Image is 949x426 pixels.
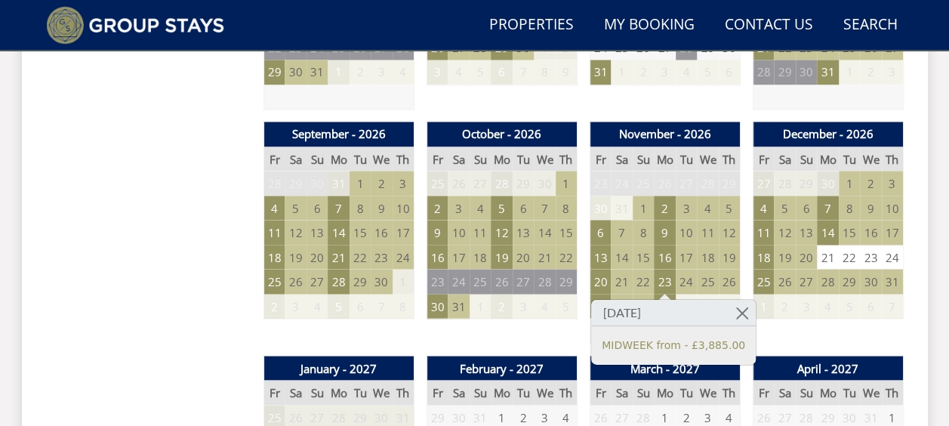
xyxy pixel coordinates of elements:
[611,60,632,85] td: 1
[654,196,675,221] td: 2
[491,220,512,245] td: 12
[676,147,697,171] th: Tu
[753,220,774,245] td: 11
[882,245,903,270] td: 24
[882,380,903,405] th: Th
[839,380,860,405] th: Tu
[753,245,774,270] td: 18
[774,294,795,319] td: 2
[491,147,512,171] th: Mo
[719,220,740,245] td: 12
[753,122,903,147] th: December - 2026
[882,147,903,171] th: Th
[882,196,903,221] td: 10
[774,245,795,270] td: 19
[860,220,881,245] td: 16
[719,171,740,196] td: 29
[491,60,512,85] td: 6
[590,60,611,85] td: 31
[719,8,819,42] a: Contact Us
[263,196,285,221] td: 4
[598,8,701,42] a: My Booking
[860,196,881,221] td: 9
[328,245,349,270] td: 21
[534,147,555,171] th: We
[263,269,285,294] td: 25
[719,269,740,294] td: 26
[611,147,632,171] th: Sa
[860,380,881,405] th: We
[513,147,534,171] th: Tu
[427,60,448,85] td: 3
[817,60,838,85] td: 31
[285,220,306,245] td: 12
[448,147,469,171] th: Sa
[590,269,611,294] td: 20
[263,171,285,196] td: 28
[393,196,414,221] td: 10
[817,147,838,171] th: Mo
[676,245,697,270] td: 17
[470,60,491,85] td: 5
[796,269,817,294] td: 27
[774,147,795,171] th: Sa
[774,196,795,221] td: 5
[263,380,285,405] th: Fr
[328,380,349,405] th: Mo
[534,380,555,405] th: We
[753,269,774,294] td: 25
[774,220,795,245] td: 12
[491,245,512,270] td: 19
[427,122,577,147] th: October - 2026
[676,171,697,196] td: 27
[817,220,838,245] td: 14
[590,220,611,245] td: 6
[633,294,654,319] td: 29
[393,220,414,245] td: 17
[697,220,718,245] td: 11
[285,380,306,405] th: Sa
[448,60,469,85] td: 4
[513,171,534,196] td: 29
[263,60,285,85] td: 29
[796,147,817,171] th: Su
[350,220,371,245] td: 15
[307,294,328,319] td: 4
[513,380,534,405] th: Tu
[427,380,448,405] th: Fr
[350,171,371,196] td: 1
[491,380,512,405] th: Mo
[611,380,632,405] th: Sa
[534,171,555,196] td: 30
[263,122,414,147] th: September - 2026
[611,220,632,245] td: 7
[817,380,838,405] th: Mo
[633,171,654,196] td: 25
[393,269,414,294] td: 1
[307,60,328,85] td: 31
[817,196,838,221] td: 7
[796,220,817,245] td: 13
[491,269,512,294] td: 26
[697,269,718,294] td: 25
[427,269,448,294] td: 23
[371,171,392,196] td: 2
[427,245,448,270] td: 16
[590,147,611,171] th: Fr
[307,220,328,245] td: 13
[285,269,306,294] td: 26
[556,269,577,294] td: 29
[534,269,555,294] td: 28
[393,294,414,319] td: 8
[860,269,881,294] td: 30
[513,196,534,221] td: 6
[371,147,392,171] th: We
[371,380,392,405] th: We
[513,294,534,319] td: 3
[633,196,654,221] td: 1
[513,220,534,245] td: 13
[633,220,654,245] td: 8
[860,147,881,171] th: We
[470,380,491,405] th: Su
[285,60,306,85] td: 30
